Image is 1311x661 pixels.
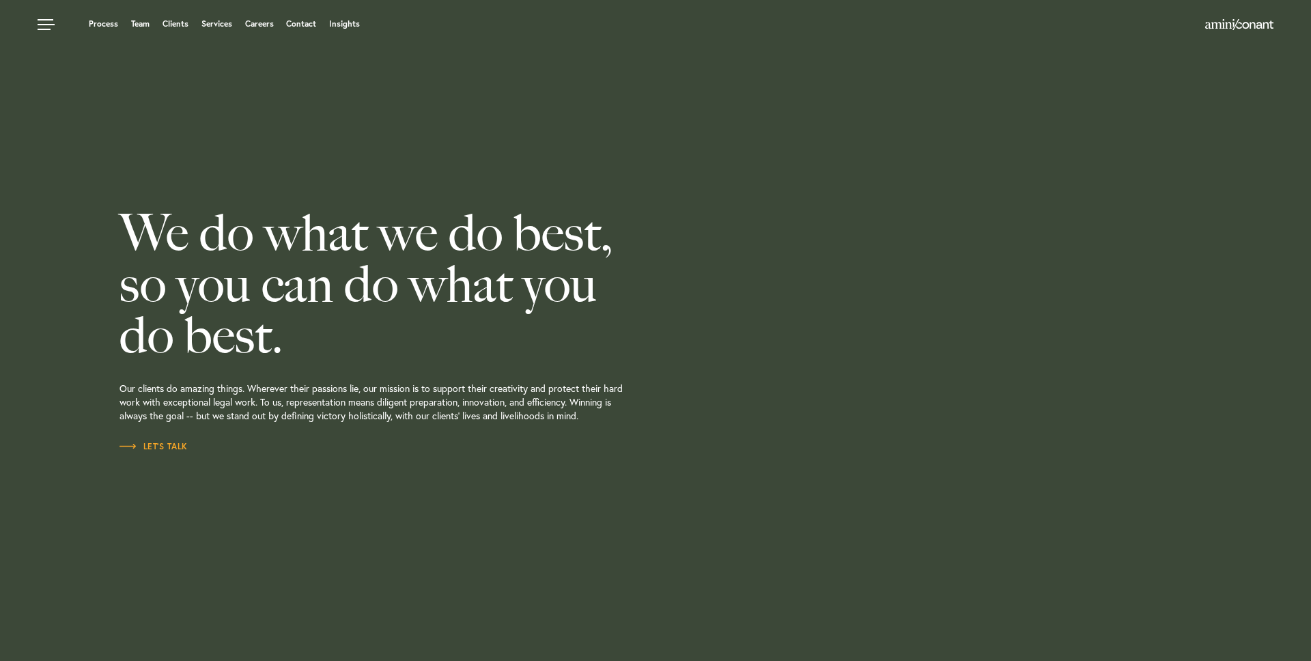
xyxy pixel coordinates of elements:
[131,20,150,28] a: Team
[119,440,188,453] a: Let’s Talk
[89,20,118,28] a: Process
[286,20,316,28] a: Contact
[245,20,274,28] a: Careers
[201,20,232,28] a: Services
[119,361,755,440] p: Our clients do amazing things. Wherever their passions lie, our mission is to support their creat...
[119,442,188,451] span: Let’s Talk
[329,20,360,28] a: Insights
[1205,19,1273,30] img: Amini & Conant
[163,20,188,28] a: Clients
[119,208,755,361] h2: We do what we do best, so you can do what you do best.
